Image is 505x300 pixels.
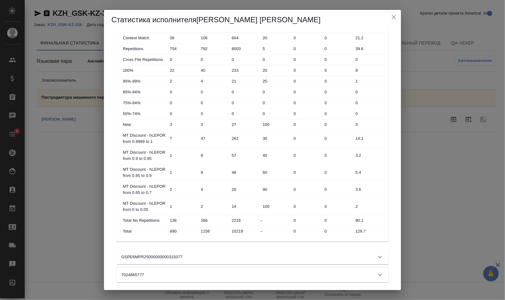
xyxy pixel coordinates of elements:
input: ✎ Введи что-нибудь [168,66,199,75]
input: ✎ Введи что-нибудь [353,77,384,86]
input: ✎ Введи что-нибудь [261,55,291,64]
p: 95%-99% [123,78,166,84]
p: 7024865777 [121,272,144,278]
input: ✎ Введи что-нибудь [291,185,322,194]
input: ✎ Введи что-нибудь [168,216,199,225]
input: ✎ Введи что-нибудь [261,88,291,96]
input: ✎ Введи что-нибудь [322,109,353,118]
input: ✎ Введи что-нибудь [353,33,384,42]
input: ✎ Введи что-нибудь [322,168,353,177]
input: ✎ Введи что-нибудь [291,44,322,53]
input: ✎ Введи что-нибудь [199,33,230,42]
input: ✎ Введи что-нибудь [261,109,291,118]
input: ✎ Введи что-нибудь [168,120,199,129]
input: ✎ Введи что-нибудь [322,216,353,225]
input: ✎ Введи что-нибудь [322,202,353,211]
input: ✎ Введи что-нибудь [168,151,199,160]
input: ✎ Введи что-нибудь [199,44,230,53]
button: close [389,12,399,22]
input: ✎ Введи что-нибудь [353,185,384,194]
input: ✎ Введи что-нибудь [353,109,384,118]
p: 75%-84% [123,100,166,106]
input: ✎ Введи что-нибудь [230,168,261,177]
input: ✎ Введи что-нибудь [291,33,322,42]
input: ✎ Введи что-нибудь [199,88,230,96]
input: ✎ Введи что-нибудь [168,77,199,86]
input: ✎ Введи что-нибудь [353,98,384,107]
input: ✎ Введи что-нибудь [168,134,199,143]
div: - [261,228,291,235]
input: ✎ Введи что-нибудь [291,216,322,225]
input: ✎ Введи что-нибудь [230,185,261,194]
input: ✎ Введи что-нибудь [261,44,291,53]
input: ✎ Введи что-нибудь [230,98,261,107]
input: ✎ Введи что-нибудь [261,77,291,86]
input: ✎ Введи что-нибудь [261,98,291,107]
input: ✎ Введи что-нибудь [291,202,322,211]
input: ✎ Введи что-нибудь [322,151,353,160]
p: Cross File Repetitions [123,57,166,63]
input: ✎ Введи что-нибудь [168,202,199,211]
input: ✎ Введи что-нибудь [230,202,261,211]
input: ✎ Введи что-нибудь [199,151,230,160]
input: ✎ Введи что-нибудь [291,227,322,236]
input: ✎ Введи что-нибудь [230,216,261,225]
input: ✎ Введи что-нибудь [199,134,230,143]
input: ✎ Введи что-нибудь [291,109,322,118]
input: ✎ Введи что-нибудь [261,202,291,211]
input: ✎ Введи что-нибудь [353,88,384,96]
input: ✎ Введи что-нибудь [291,98,322,107]
input: ✎ Введи что-нибудь [322,66,353,75]
p: 100% [123,67,166,74]
input: ✎ Введи что-нибудь [230,109,261,118]
input: ✎ Введи что-нибудь [199,185,230,194]
input: ✎ Введи что-нибудь [230,151,261,160]
input: ✎ Введи что-нибудь [261,66,291,75]
div: - [261,217,291,224]
input: ✎ Введи что-нибудь [353,227,384,236]
input: ✎ Введи что-нибудь [353,202,384,211]
input: ✎ Введи что-нибудь [291,77,322,86]
input: ✎ Введи что-нибудь [168,33,199,42]
input: ✎ Введи что-нибудь [261,134,291,143]
input: ✎ Введи что-нибудь [168,168,199,177]
input: ✎ Введи что-нибудь [322,98,353,107]
input: ✎ Введи что-нибудь [291,134,322,143]
input: ✎ Введи что-нибудь [353,66,384,75]
p: MT Discount - hLEPOR from 0.85 to 0.9 [123,166,166,179]
p: Total No Repetitions [123,217,166,224]
p: Repetitions [123,46,166,52]
input: ✎ Введи что-нибудь [353,134,384,143]
input: ✎ Введи что-нибудь [230,88,261,96]
input: ✎ Введи что-нибудь [322,33,353,42]
input: ✎ Введи что-нибудь [230,55,261,64]
p: MT Discount - hLEPOR from 0 to 0.05 [123,200,166,213]
input: ✎ Введи что-нибудь [291,168,322,177]
div: GSPE6MPR25000000000315077 [116,250,389,264]
input: ✎ Введи что-нибудь [199,109,230,118]
input: ✎ Введи что-нибудь [261,168,291,177]
input: ✎ Введи что-нибудь [199,202,230,211]
p: 50%-74% [123,111,166,117]
input: ✎ Введи что-нибудь [168,55,199,64]
input: ✎ Введи что-нибудь [230,44,261,53]
input: ✎ Введи что-нибудь [353,55,384,64]
input: ✎ Введи что-нибудь [199,55,230,64]
input: ✎ Введи что-нибудь [322,185,353,194]
input: ✎ Введи что-нибудь [353,120,384,129]
input: ✎ Введи что-нибудь [261,185,291,194]
input: ✎ Введи что-нибудь [322,120,353,129]
input: ✎ Введи что-нибудь [199,66,230,75]
input: ✎ Введи что-нибудь [199,216,230,225]
input: ✎ Введи что-нибудь [291,66,322,75]
p: New [123,122,166,128]
p: GSPE6MPR25000000000315077 [121,254,183,260]
input: ✎ Введи что-нибудь [353,151,384,160]
input: ✎ Введи что-нибудь [230,227,261,236]
input: ✎ Введи что-нибудь [261,33,291,42]
input: ✎ Введи что-нибудь [199,227,230,236]
input: ✎ Введи что-нибудь [230,66,261,75]
input: ✎ Введи что-нибудь [199,120,230,129]
input: ✎ Введи что-нибудь [322,134,353,143]
input: ✎ Введи что-нибудь [199,77,230,86]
